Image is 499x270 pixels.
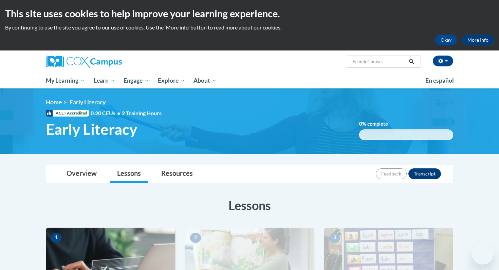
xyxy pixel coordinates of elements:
a: My Learning [41,73,89,88]
a: Explore [153,73,189,88]
iframe: Button to launch messaging window [472,243,494,265]
span: Explore [158,77,185,85]
a: En español [421,74,458,88]
iframe: Close message [422,227,436,240]
span: Engage [124,77,149,85]
span: My Learning [46,77,85,85]
span: About [193,77,217,85]
span: 1 [51,233,62,243]
p: By continuing to use the site you agree to our use of cookies. Use the ‘More info’ button to read... [5,24,494,31]
a: Home [46,99,62,106]
button: Okay [435,35,457,45]
button: Search [406,58,417,66]
span: 0.20 CEUs [91,109,122,117]
span: 0 [359,121,362,127]
input: Search Courses [352,58,406,66]
button: Account Settings [433,56,453,66]
h2: This site uses cookies to help improve your learning experience. [5,7,494,20]
a: About [189,73,221,88]
span: Early Literacy [70,99,106,106]
button: Feedback [376,168,407,179]
span: En español [425,77,454,84]
label: % complete [359,120,398,128]
img: Cox Campus [46,56,122,68]
button: Transcript [408,168,441,179]
div: Main menu [36,73,463,88]
span: 3 [329,233,340,243]
span: Learn [94,77,115,85]
a: Cox Campus [46,56,175,68]
a: Lessons [110,165,148,183]
a: Overview [60,165,104,183]
a: More Info [462,35,494,45]
h3: Lessons [46,197,453,214]
a: Engage [119,73,153,88]
span: 2 Training Hours [122,110,162,116]
a: Learn [89,73,119,88]
a: Resources [154,165,200,183]
span: • [117,110,120,116]
span: 2 [190,233,201,243]
span: Early Literacy [46,120,137,138]
span: IACET Accredited [46,110,89,117]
